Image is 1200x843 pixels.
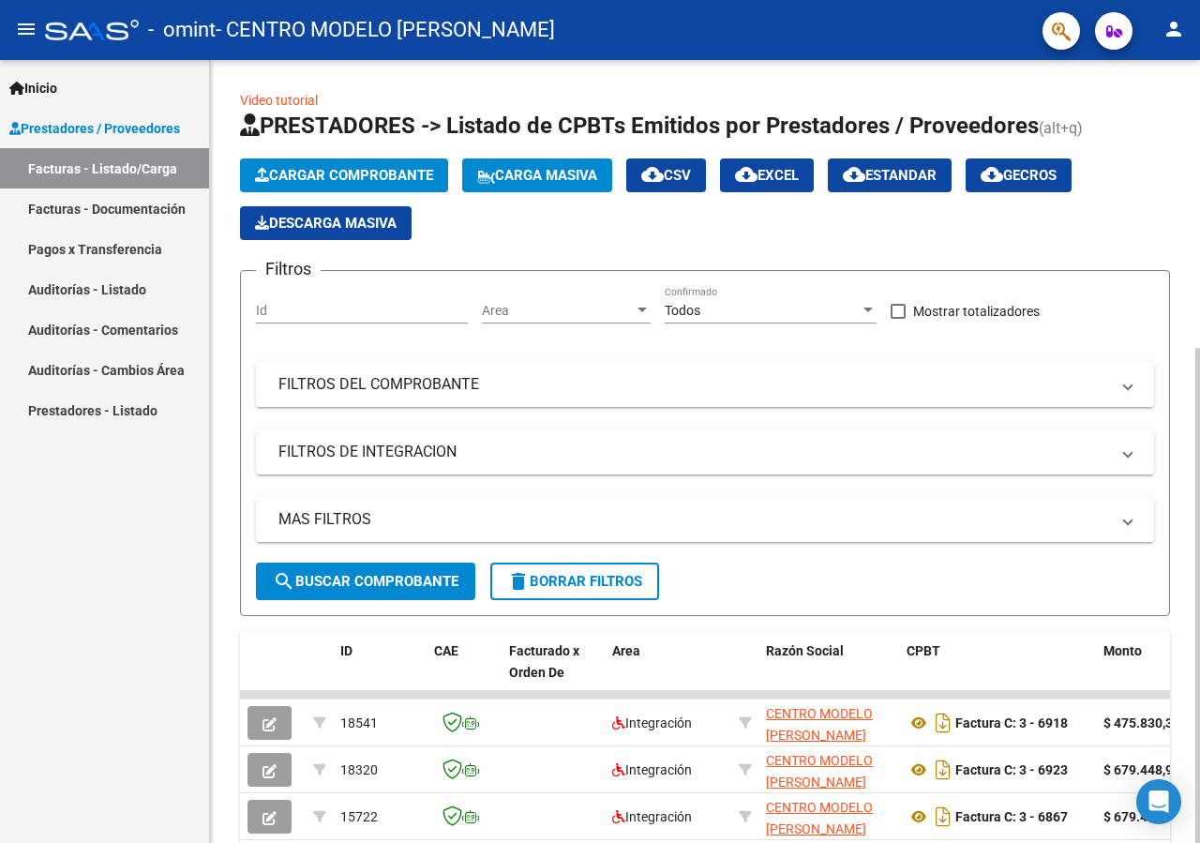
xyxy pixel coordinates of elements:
[507,570,530,593] mat-icon: delete
[340,809,378,824] span: 15722
[766,753,873,790] span: CENTRO MODELO [PERSON_NAME]
[256,256,321,282] h3: Filtros
[240,158,448,192] button: Cargar Comprobante
[605,631,731,714] datatable-header-cell: Area
[256,563,475,600] button: Buscar Comprobante
[766,703,892,743] div: 30709809853
[913,300,1040,323] span: Mostrar totalizadores
[931,802,955,832] i: Descargar documento
[1103,715,1180,730] strong: $ 475.830,36
[340,762,378,777] span: 18320
[1136,779,1181,824] div: Open Intercom Messenger
[626,158,706,192] button: CSV
[340,643,352,658] span: ID
[148,9,216,51] span: - omint
[828,158,952,192] button: Estandar
[1103,762,1180,777] strong: $ 679.448,99
[612,809,692,824] span: Integración
[758,631,899,714] datatable-header-cell: Razón Social
[766,800,873,836] span: CENTRO MODELO [PERSON_NAME]
[766,797,892,836] div: 30709809853
[477,167,597,184] span: Carga Masiva
[9,78,57,98] span: Inicio
[15,18,37,40] mat-icon: menu
[665,303,700,318] span: Todos
[899,631,1096,714] datatable-header-cell: CPBT
[278,442,1109,462] mat-panel-title: FILTROS DE INTEGRACION
[462,158,612,192] button: Carga Masiva
[931,755,955,785] i: Descargar documento
[735,167,799,184] span: EXCEL
[216,9,555,51] span: - CENTRO MODELO [PERSON_NAME]
[256,362,1154,407] mat-expansion-panel-header: FILTROS DEL COMPROBANTE
[240,206,412,240] app-download-masive: Descarga masiva de comprobantes (adjuntos)
[981,163,1003,186] mat-icon: cloud_download
[766,750,892,790] div: 30709809853
[1039,119,1083,137] span: (alt+q)
[907,643,940,658] span: CPBT
[1162,18,1185,40] mat-icon: person
[333,631,427,714] datatable-header-cell: ID
[273,570,295,593] mat-icon: search
[966,158,1072,192] button: Gecros
[255,215,397,232] span: Descarga Masiva
[9,118,180,139] span: Prestadores / Proveedores
[256,429,1154,474] mat-expansion-panel-header: FILTROS DE INTEGRACION
[955,715,1068,730] strong: Factura C: 3 - 6918
[843,167,937,184] span: Estandar
[482,303,634,319] span: Area
[1103,809,1180,824] strong: $ 679.448,99
[509,643,579,680] span: Facturado x Orden De
[278,509,1109,530] mat-panel-title: MAS FILTROS
[434,643,458,658] span: CAE
[612,715,692,730] span: Integración
[843,163,865,186] mat-icon: cloud_download
[278,374,1109,395] mat-panel-title: FILTROS DEL COMPROBANTE
[340,715,378,730] span: 18541
[720,158,814,192] button: EXCEL
[427,631,502,714] datatable-header-cell: CAE
[612,643,640,658] span: Area
[255,167,433,184] span: Cargar Comprobante
[766,643,844,658] span: Razón Social
[612,762,692,777] span: Integración
[240,206,412,240] button: Descarga Masiva
[766,706,873,743] span: CENTRO MODELO [PERSON_NAME]
[502,631,605,714] datatable-header-cell: Facturado x Orden De
[735,163,757,186] mat-icon: cloud_download
[955,809,1068,824] strong: Factura C: 3 - 6867
[981,167,1057,184] span: Gecros
[931,708,955,738] i: Descargar documento
[955,762,1068,777] strong: Factura C: 3 - 6923
[641,163,664,186] mat-icon: cloud_download
[641,167,691,184] span: CSV
[507,573,642,590] span: Borrar Filtros
[1103,643,1142,658] span: Monto
[490,563,659,600] button: Borrar Filtros
[240,113,1039,139] span: PRESTADORES -> Listado de CPBTs Emitidos por Prestadores / Proveedores
[273,573,458,590] span: Buscar Comprobante
[256,497,1154,542] mat-expansion-panel-header: MAS FILTROS
[240,93,318,108] a: Video tutorial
